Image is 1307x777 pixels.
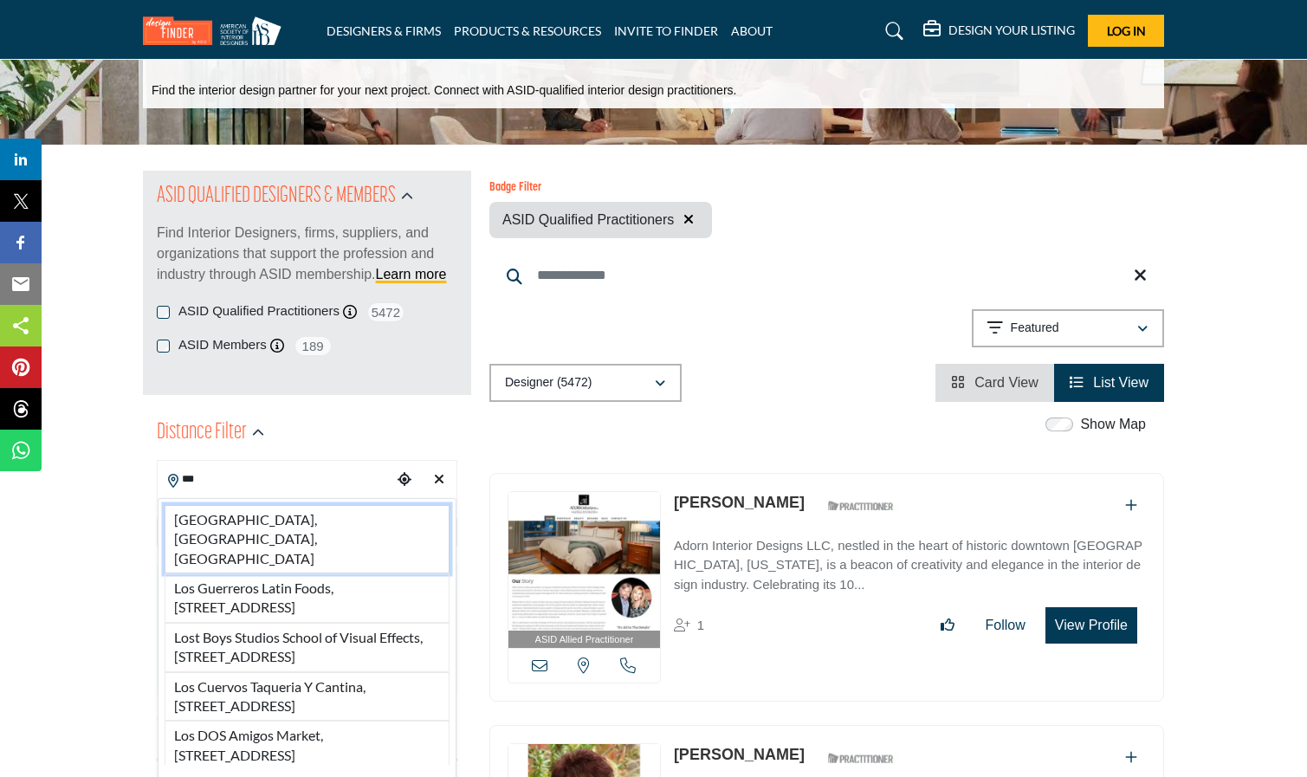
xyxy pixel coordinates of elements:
[731,23,773,38] a: ABOUT
[1070,375,1148,390] a: View List
[821,748,899,769] img: ASID Qualified Practitioners Badge Icon
[158,463,391,496] input: Search Location
[1125,750,1137,765] a: Add To List
[674,536,1146,595] p: Adorn Interior Designs LLC, nestled in the heart of historic downtown [GEOGRAPHIC_DATA], [US_STAT...
[1045,607,1137,644] button: View Profile
[489,181,712,196] h6: Badge Filter
[508,492,660,631] img: Mary Davis
[1054,364,1164,402] li: List View
[535,632,634,647] span: ASID Allied Practitioner
[165,672,450,722] li: Los Cuervos Taqueria Y Cantina, [STREET_ADDRESS]
[674,526,1146,595] a: Adorn Interior Designs LLC, nestled in the heart of historic downtown [GEOGRAPHIC_DATA], [US_STAT...
[152,82,736,100] p: Find the interior design partner for your next project. Connect with ASID-qualified interior desi...
[157,223,457,285] p: Find Interior Designers, firms, suppliers, and organizations that support the profession and indu...
[974,375,1038,390] span: Card View
[376,267,447,282] a: Learn more
[869,17,915,45] a: Search
[165,505,450,573] li: [GEOGRAPHIC_DATA], [GEOGRAPHIC_DATA], [GEOGRAPHIC_DATA]
[1088,15,1164,47] button: Log In
[143,16,290,45] img: Site Logo
[935,364,1054,402] li: Card View
[157,708,457,726] div: Search within:
[614,23,718,38] a: INVITE TO FINDER
[1125,498,1137,513] a: Add To List
[674,615,704,636] div: Followers
[674,743,805,767] p: Karen Steinberg
[165,721,450,765] li: Los DOS Amigos Market, [STREET_ADDRESS]
[489,364,682,402] button: Designer (5472)
[426,462,452,499] div: Clear search location
[923,21,1075,42] div: DESIGN YOUR LISTING
[1107,23,1146,38] span: Log In
[821,495,899,517] img: ASID Qualified Practitioners Badge Icon
[165,573,450,623] li: Los Guerreros Latin Foods, [STREET_ADDRESS]
[697,618,704,632] span: 1
[157,340,170,353] input: ASID Members checkbox
[505,374,592,392] p: Designer (5472)
[1093,375,1148,390] span: List View
[948,23,1075,38] h5: DESIGN YOUR LISTING
[454,23,601,38] a: PRODUCTS & RESOURCES
[157,181,396,212] h2: ASID QUALIFIED DESIGNERS & MEMBERS
[294,335,333,357] span: 189
[674,746,805,763] a: [PERSON_NAME]
[972,309,1164,347] button: Featured
[974,608,1037,643] button: Follow
[674,494,805,511] a: [PERSON_NAME]
[157,418,247,449] h2: Distance Filter
[951,375,1038,390] a: View Card
[178,335,267,355] label: ASID Members
[489,255,1164,296] input: Search Keyword
[502,210,674,230] span: ASID Qualified Practitioners
[157,306,170,319] input: ASID Qualified Practitioners checkbox
[327,23,441,38] a: DESIGNERS & FIRMS
[366,301,405,323] span: 5472
[391,462,417,499] div: Choose your current location
[929,608,966,643] button: Like listing
[1080,414,1146,435] label: Show Map
[178,301,340,321] label: ASID Qualified Practitioners
[674,491,805,515] p: Mary Davis
[1011,320,1059,337] p: Featured
[165,623,450,672] li: Lost Boys Studios School of Visual Effects, [STREET_ADDRESS]
[508,492,660,649] a: ASID Allied Practitioner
